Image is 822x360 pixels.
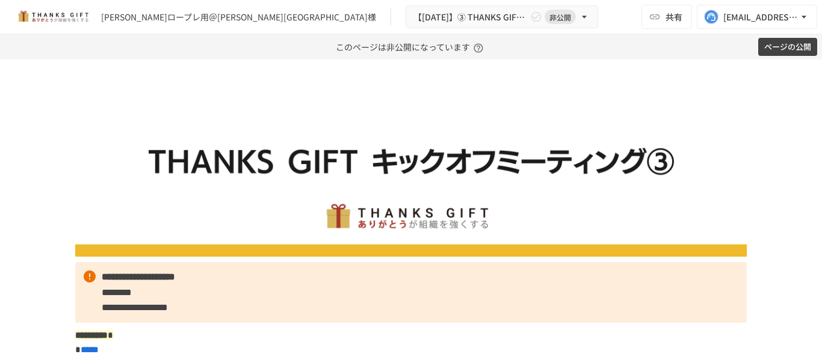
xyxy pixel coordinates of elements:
[336,34,487,59] p: このページは非公開になっています
[14,7,91,26] img: mMP1OxWUAhQbsRWCurg7vIHe5HqDpP7qZo7fRoNLXQh
[101,11,376,23] div: [PERSON_NAME]ロープレ用＠[PERSON_NAME][GEOGRAPHIC_DATA]様
[406,5,598,29] button: 【[DATE]】➂ THANKS GIFT操作説明/THANKS GIFT[PERSON_NAME]非公開
[75,89,747,257] img: Vf4rJgTGJjt7WSqoaq8ySjYsUW0NySM6lbYU6MaGsMK
[641,5,692,29] button: 共有
[697,5,817,29] button: [EMAIL_ADDRESS][DOMAIN_NAME]
[723,10,798,25] div: [EMAIL_ADDRESS][DOMAIN_NAME]
[413,10,528,25] span: 【[DATE]】➂ THANKS GIFT操作説明/THANKS GIFT[PERSON_NAME]
[545,11,576,23] span: 非公開
[666,10,682,23] span: 共有
[758,38,817,56] button: ページの公開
